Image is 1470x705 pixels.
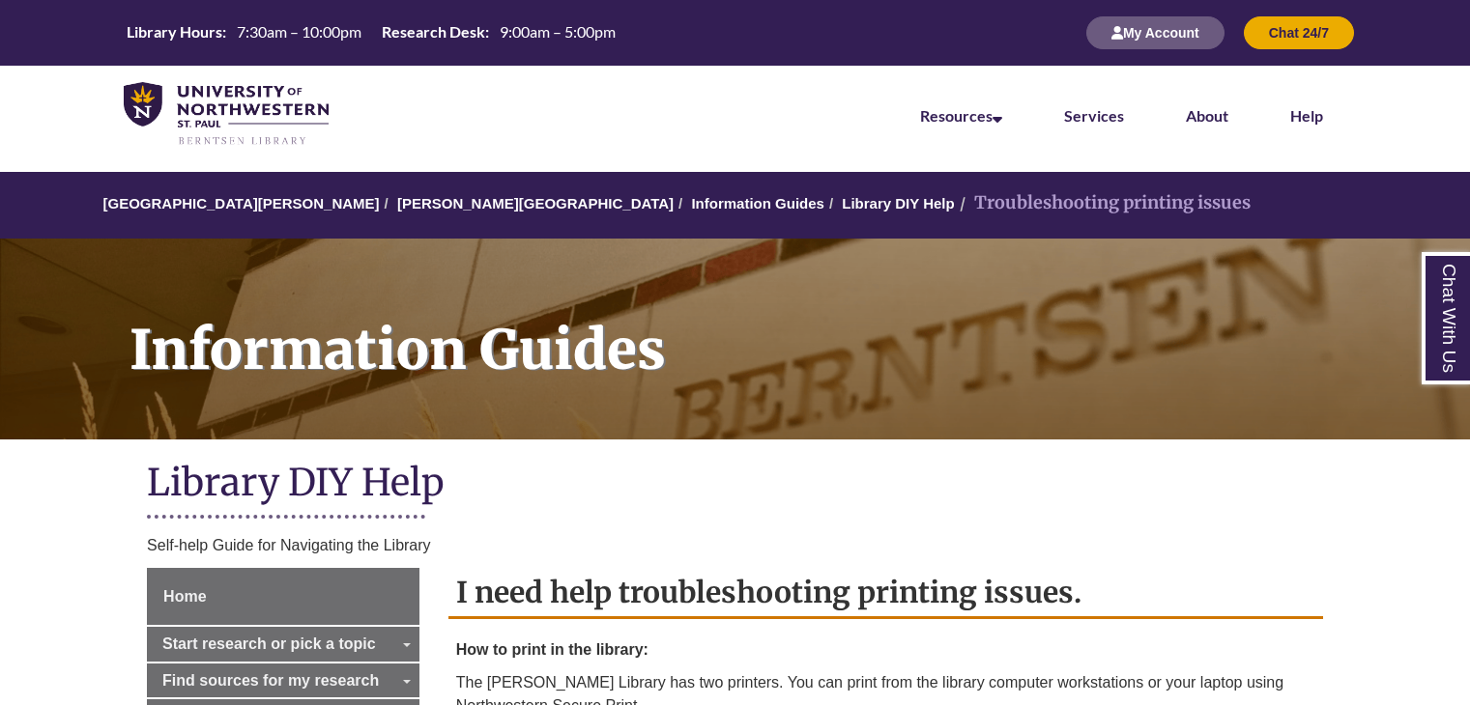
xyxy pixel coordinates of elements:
[955,189,1251,217] li: Troubleshooting printing issues
[147,627,419,662] a: Start research or pick a topic
[163,588,206,605] span: Home
[147,537,431,553] span: Self-help Guide for Navigating the Library
[1086,24,1225,41] a: My Account
[1186,106,1228,125] a: About
[147,568,419,626] a: Home
[108,239,1470,414] h1: Information Guides
[147,663,419,698] a: Find sources for my research
[374,16,492,47] th: Research Desk:
[920,106,1002,125] a: Resources
[162,635,376,652] span: Start research or pick a topic
[119,16,623,49] a: Hours Today
[397,195,674,211] a: [PERSON_NAME][GEOGRAPHIC_DATA]
[124,82,329,147] img: UNWSP Library Logo
[842,195,954,211] a: Library DIY Help
[691,195,824,211] a: Information Guides
[119,16,229,47] th: Library Hours:
[119,16,623,47] table: Hours Today
[1244,16,1354,49] button: Chat 24/7
[1086,16,1225,49] button: My Account
[237,22,361,41] span: 7:30am – 10:00pm
[448,568,1323,619] h2: I need help troubleshooting printing issues.
[1244,24,1354,41] a: Chat 24/7
[500,22,616,41] span: 9:00am – 5:00pm
[1064,106,1124,125] a: Services
[456,641,649,658] strong: How to print in the library:
[147,459,1323,510] h1: Library DIY Help
[102,195,379,211] a: [GEOGRAPHIC_DATA][PERSON_NAME]
[162,672,379,689] span: Find sources for my research
[1290,106,1323,125] a: Help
